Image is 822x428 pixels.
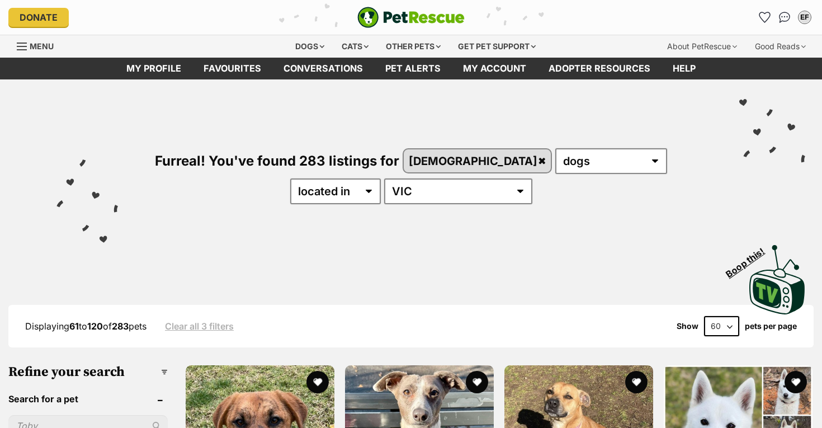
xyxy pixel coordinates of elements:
a: Donate [8,8,69,27]
span: Boop this! [724,239,776,279]
a: Menu [17,35,62,55]
a: Favourites [755,8,773,26]
div: Good Reads [747,35,814,58]
label: pets per page [745,322,797,331]
button: favourite [625,371,648,393]
strong: 283 [112,321,129,332]
a: My profile [115,58,192,79]
div: EF [799,12,810,23]
div: Other pets [378,35,448,58]
img: PetRescue TV logo [749,245,805,314]
a: [DEMOGRAPHIC_DATA] [404,149,551,172]
span: Displaying to of pets [25,321,147,332]
div: Cats [334,35,376,58]
a: Pet alerts [374,58,452,79]
strong: 61 [69,321,79,332]
button: favourite [466,371,488,393]
span: Menu [30,41,54,51]
div: Dogs [287,35,332,58]
span: Show [677,322,698,331]
a: Favourites [192,58,272,79]
span: Furreal! You've found 283 listings for [155,153,399,169]
button: favourite [785,371,807,393]
ul: Account quick links [755,8,814,26]
img: logo-e224e6f780fb5917bec1dbf3a21bbac754714ae5b6737aabdf751b685950b380.svg [357,7,465,28]
img: chat-41dd97257d64d25036548639549fe6c8038ab92f7586957e7f3b1b290dea8141.svg [779,12,791,23]
strong: 120 [87,321,103,332]
div: About PetRescue [659,35,745,58]
a: Clear all 3 filters [165,321,234,331]
a: Adopter resources [537,58,662,79]
h3: Refine your search [8,364,168,380]
button: favourite [306,371,329,393]
header: Search for a pet [8,394,168,404]
div: Get pet support [450,35,544,58]
a: Conversations [776,8,793,26]
a: My account [452,58,537,79]
a: PetRescue [357,7,465,28]
a: Boop this! [749,235,805,317]
a: conversations [272,58,374,79]
button: My account [796,8,814,26]
a: Help [662,58,707,79]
